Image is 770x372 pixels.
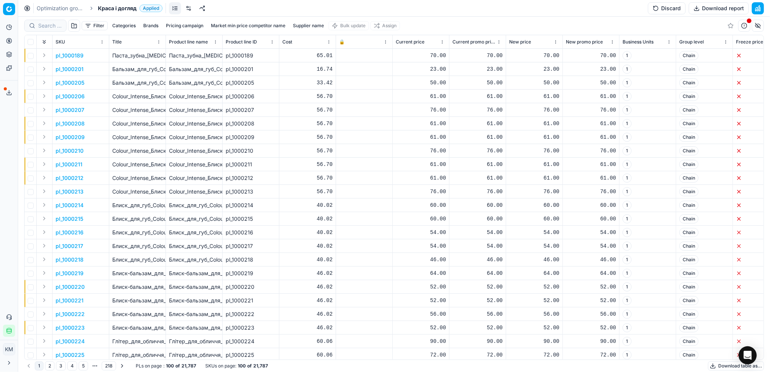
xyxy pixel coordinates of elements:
span: Group level [679,39,704,45]
p: pl_1000214 [56,201,84,209]
button: 4 [67,361,77,370]
div: 64.00 [452,270,503,277]
span: Chain [679,51,699,60]
div: pl_1000221 [226,297,276,304]
div: 56.70 [282,93,333,100]
div: 40.02 [282,256,333,263]
div: Colour_Intense_Блиск_для_губ__Jelly_Gloss_глянець_відтінок_06_(шимер_рожевий)_6_мл [169,120,219,127]
span: 1 [623,214,632,223]
span: 1 [623,282,632,291]
div: 56.70 [282,106,333,114]
p: Бальзам_для_губ_Colour_Intense_Balamce_5_г_(04_чорниця) [112,65,163,73]
div: pl_1000215 [226,215,276,223]
button: pl_1000206 [56,93,85,100]
span: 1 [623,51,632,60]
button: Expand [40,160,49,169]
p: pl_1000220 [56,283,85,291]
div: 56.70 [282,188,333,195]
button: Assign [370,21,400,30]
div: 76.00 [566,188,616,195]
button: pl_1000223 [56,324,85,332]
div: 54.00 [509,242,559,250]
button: Expand [40,91,49,101]
div: 76.00 [509,147,559,155]
div: 61.00 [452,120,503,127]
strong: 21,787 [253,363,268,369]
div: pl_1000201 [226,65,276,73]
div: 56.70 [282,120,333,127]
div: 23.00 [509,65,559,73]
span: Chain [679,65,699,74]
div: 56.70 [282,161,333,168]
div: Блиск_для_губ_Colour_Intense_Pop_Neon_[MEDICAL_DATA]_10_мл_(01_яблуко) [169,256,219,263]
button: Pricing campaign [163,21,206,30]
div: 61.00 [509,133,559,141]
div: 54.00 [566,242,616,250]
button: Go to next page [118,361,127,370]
button: Filter [82,21,108,30]
div: Colour_Intense_Блиск_для_губ__Jelly_Gloss__глянець_відтінок_04_(шимер_рум'янець)_6_мл [169,133,219,141]
button: Discard [648,2,686,14]
div: 50.00 [452,79,503,87]
span: Chain [679,214,699,223]
div: 52.00 [396,283,446,291]
div: 46.00 [566,256,616,263]
div: 76.00 [452,147,503,155]
button: Expand [40,268,49,277]
div: 56.70 [282,174,333,182]
div: pl_1000212 [226,174,276,182]
button: pl_1000218 [56,256,84,263]
p: pl_1000224 [56,338,85,345]
div: 60.00 [509,201,559,209]
div: 61.00 [396,161,446,168]
div: Colour_Intense_Блиск_для_губ__Jelly_Gloss_глянець_відтінок_08_(шимер_морозний)_6_мл [169,106,219,114]
div: pl_1000189 [226,52,276,59]
span: Chain [679,119,699,128]
div: Colour_Intense_Блиск_для_губ__Jelly_Gloss_глянець_відтінок_11_(голографік)_6_мл_ [169,188,219,195]
button: Expand [40,336,49,346]
button: pl_1000213 [56,188,84,195]
div: 52.00 [452,283,503,291]
p: Блиск-бальзам_для_губ_Colour_Intense_[MEDICAL_DATA]_Juicy_Pop_10_мл_(fresh_mango_13) [112,270,163,277]
div: 40.02 [282,229,333,236]
span: Chain [679,201,699,210]
div: 60.00 [396,201,446,209]
div: 64.00 [509,270,559,277]
span: 1 [623,92,632,101]
button: Supplier name [290,21,327,30]
input: Search by SKU or title [38,22,62,29]
button: Expand [40,119,49,128]
button: pl_1000215 [56,215,83,223]
span: Current promo price [452,39,495,45]
span: Freeze price [736,39,763,45]
div: 33.42 [282,79,333,87]
button: Expand [40,282,49,291]
p: pl_1000210 [56,147,84,155]
p: Паста_зубна_[MEDICAL_DATA]_Triple_protection_Fresh&Minty_100_мл [112,52,163,59]
span: 1 [623,160,632,169]
p: pl_1000201 [56,65,84,73]
span: Chain [679,92,699,101]
div: Блиск-бальзам_для_губ_Colour_Intense_[MEDICAL_DATA]_Juicy_Pop_10_мл_(fresh_mango_13) [169,270,219,277]
div: 64.00 [566,270,616,277]
div: 52.00 [566,283,616,291]
strong: 100 [238,363,246,369]
p: Блиск-бальзам_для_губ_Colour_Intense_[MEDICAL_DATA]_Juicy_Pop_10_мл_(berry_cream_11) [112,297,163,304]
button: Expand [40,200,49,209]
button: Expand [40,105,49,114]
div: 61.00 [509,93,559,100]
button: pl_1000209 [56,133,85,141]
div: Блиск_для_губ_Colour_Intense_Pop_Neon_[MEDICAL_DATA]_10_мл_(02_екзотик) [169,242,219,250]
span: SKU [56,39,65,45]
span: Chain [679,228,699,237]
div: 76.00 [509,188,559,195]
div: Бальзам_для_губ_Colour_Intense_Balamce_5_г_(04_чорниця) [169,65,219,73]
p: pl_1000217 [56,242,83,250]
div: Colour_Intense_Блиск_для_губ__Jelly_Gloss_відтінок_09_глянець_пісок_6_мл [169,93,219,100]
span: 1 [623,105,632,115]
div: 46.02 [282,283,333,291]
button: Expand all [40,37,49,46]
div: Colour_Intense_Блиск_для_губ__Jelly_Gloss_глянець_відтінок_13_(перець)_6_мл_ [169,174,219,182]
